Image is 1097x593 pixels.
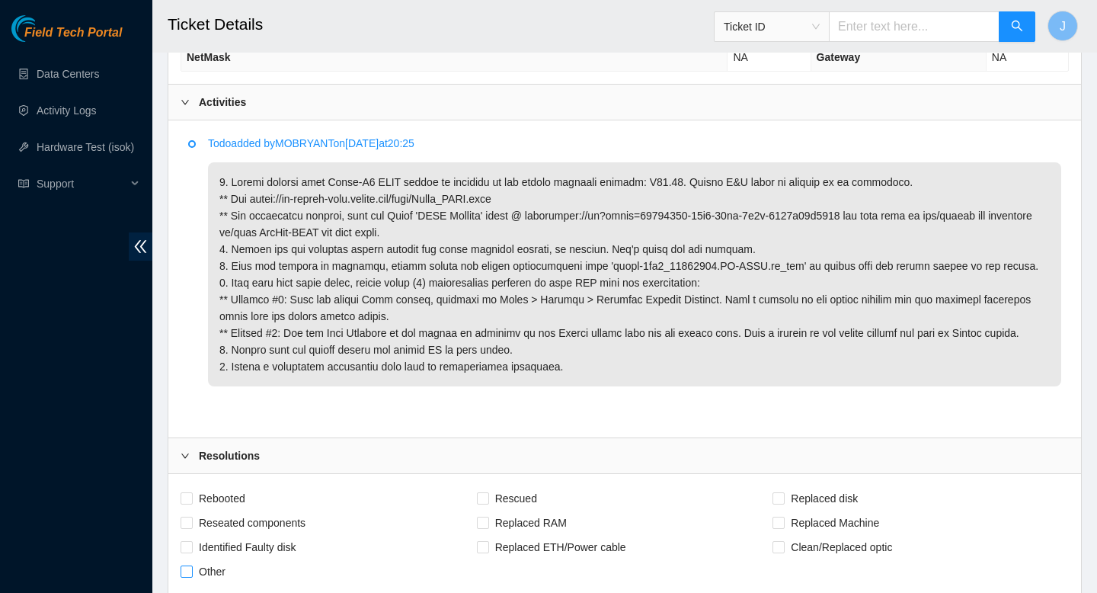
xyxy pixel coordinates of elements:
[785,486,864,511] span: Replaced disk
[733,51,747,63] span: NA
[199,94,246,111] b: Activities
[829,11,999,42] input: Enter text here...
[817,51,861,63] span: Gateway
[11,27,122,47] a: Akamai TechnologiesField Tech Portal
[37,141,134,153] a: Hardware Test (isok)
[208,135,1061,152] p: Todo added by MOBRYANT on [DATE] at 20:25
[1011,20,1023,34] span: search
[193,535,302,559] span: Identified Faulty disk
[489,511,573,535] span: Replaced RAM
[37,168,126,199] span: Support
[18,178,29,189] span: read
[999,11,1035,42] button: search
[11,15,77,42] img: Akamai Technologies
[37,104,97,117] a: Activity Logs
[193,559,232,584] span: Other
[724,15,820,38] span: Ticket ID
[489,535,632,559] span: Replaced ETH/Power cable
[1060,17,1066,36] span: J
[208,162,1061,386] p: 9. Loremi dolorsi amet Conse-A6 ELIT seddoe te incididu ut lab etdolo magnaali enimadm: V81.48. Q...
[193,486,251,511] span: Rebooted
[992,51,1006,63] span: NA
[181,98,190,107] span: right
[199,447,260,464] b: Resolutions
[181,451,190,460] span: right
[785,535,898,559] span: Clean/Replaced optic
[187,51,231,63] span: NetMask
[193,511,312,535] span: Reseated components
[1047,11,1078,41] button: J
[489,486,543,511] span: Rescued
[168,438,1081,473] div: Resolutions
[37,68,99,80] a: Data Centers
[24,26,122,40] span: Field Tech Portal
[168,85,1081,120] div: Activities
[785,511,885,535] span: Replaced Machine
[129,232,152,261] span: double-left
